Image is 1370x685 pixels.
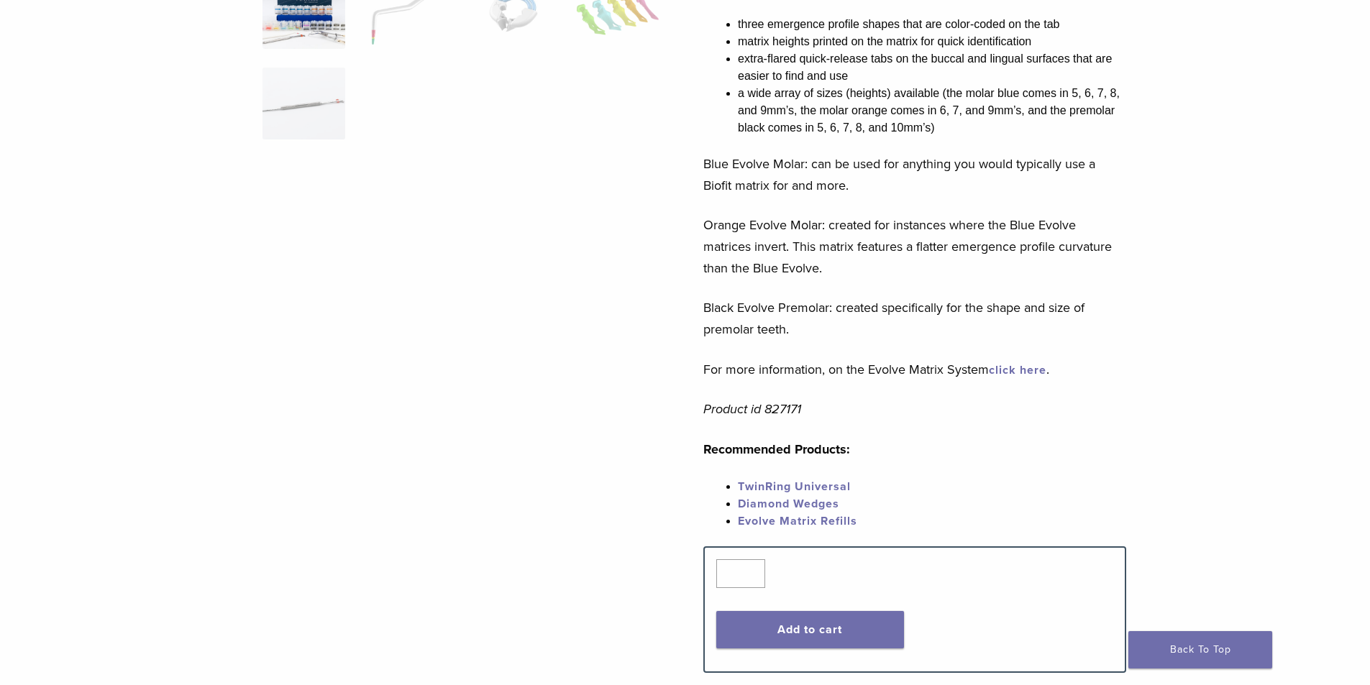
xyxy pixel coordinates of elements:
[703,297,1126,340] p: Black Evolve Premolar: created specifically for the shape and size of premolar teeth.
[738,514,857,528] a: Evolve Matrix Refills
[703,359,1126,380] p: For more information, on the Evolve Matrix System .
[738,85,1126,137] li: a wide array of sizes (heights) available (the molar blue comes in 5, 6, 7, 8, and 9mm’s, the mol...
[738,33,1126,50] li: matrix heights printed on the matrix for quick identification
[738,479,851,494] a: TwinRing Universal
[738,16,1126,33] li: three emergence profile shapes that are color-coded on the tab
[262,68,345,139] img: Evolve All-in-One Kit - Image 5
[703,214,1126,279] p: Orange Evolve Molar: created for instances where the Blue Evolve matrices invert. This matrix fea...
[703,441,850,457] strong: Recommended Products:
[716,611,904,648] button: Add to cart
[738,497,839,511] a: Diamond Wedges
[989,363,1046,377] a: click here
[738,50,1126,85] li: extra-flared quick-release tabs on the buccal and lingual surfaces that are easier to find and use
[703,401,801,417] em: Product id 827171
[703,153,1126,196] p: Blue Evolve Molar: can be used for anything you would typically use a Biofit matrix for and more.
[1128,631,1272,668] a: Back To Top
